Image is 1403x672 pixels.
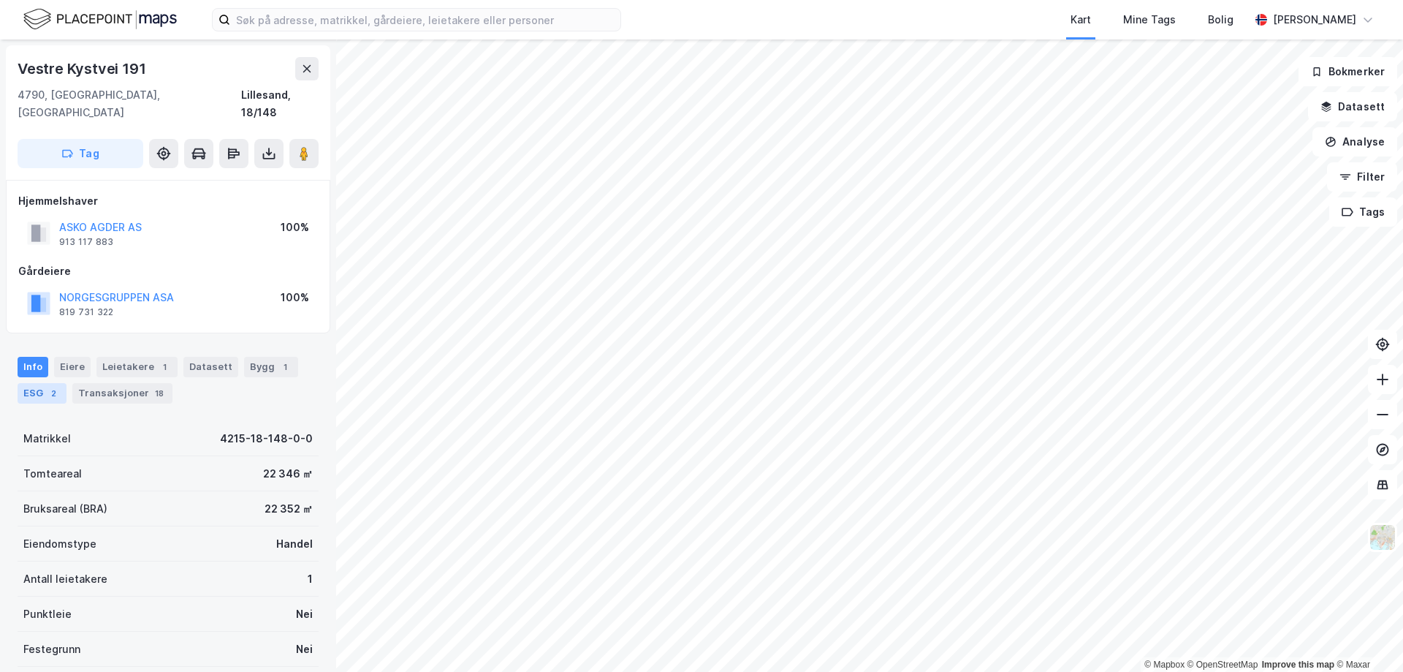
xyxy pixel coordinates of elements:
a: Mapbox [1144,660,1185,670]
button: Bokmerker [1299,57,1397,86]
div: Festegrunn [23,641,80,658]
div: 1 [278,360,292,374]
div: Mine Tags [1123,11,1176,29]
div: Gårdeiere [18,263,318,280]
img: logo.f888ab2527a4732fd821a326f86c7f29.svg [23,7,177,32]
button: Tag [18,139,143,168]
div: 100% [281,289,309,306]
div: Nei [296,641,313,658]
div: 22 352 ㎡ [265,500,313,518]
div: 22 346 ㎡ [263,465,313,483]
div: Matrikkel [23,430,71,448]
div: 4790, [GEOGRAPHIC_DATA], [GEOGRAPHIC_DATA] [18,86,241,121]
input: Søk på adresse, matrikkel, gårdeiere, leietakere eller personer [230,9,620,31]
div: Antall leietakere [23,570,107,588]
div: Bygg [244,357,298,377]
div: 18 [152,386,167,401]
button: Tags [1329,197,1397,227]
div: 819 731 322 [59,306,113,318]
div: Kart [1071,11,1091,29]
div: 100% [281,219,309,236]
button: Datasett [1308,92,1397,121]
div: Punktleie [23,605,72,623]
button: Filter [1327,162,1397,192]
div: 2 [46,386,61,401]
a: OpenStreetMap [1187,660,1258,670]
div: [PERSON_NAME] [1273,11,1356,29]
div: Transaksjoner [72,383,172,404]
div: 1 [157,360,172,374]
a: Improve this map [1262,660,1334,670]
div: Bruksareal (BRA) [23,500,107,518]
div: Hjemmelshaver [18,192,318,210]
div: Lillesand, 18/148 [241,86,319,121]
div: Leietakere [96,357,178,377]
div: Handel [276,535,313,553]
div: Eiere [54,357,91,377]
button: Analyse [1312,127,1397,156]
div: Bolig [1208,11,1233,29]
div: Datasett [183,357,238,377]
div: Vestre Kystvei 191 [18,57,148,80]
div: Nei [296,605,313,623]
div: Eiendomstype [23,535,96,553]
div: 913 117 883 [59,236,113,248]
div: ESG [18,383,66,404]
div: 4215-18-148-0-0 [220,430,313,448]
div: Tomteareal [23,465,82,483]
div: Info [18,357,48,377]
div: 1 [308,570,313,588]
div: Kontrollprogram for chat [1330,602,1403,672]
img: Z [1369,524,1396,551]
iframe: Chat Widget [1330,602,1403,672]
